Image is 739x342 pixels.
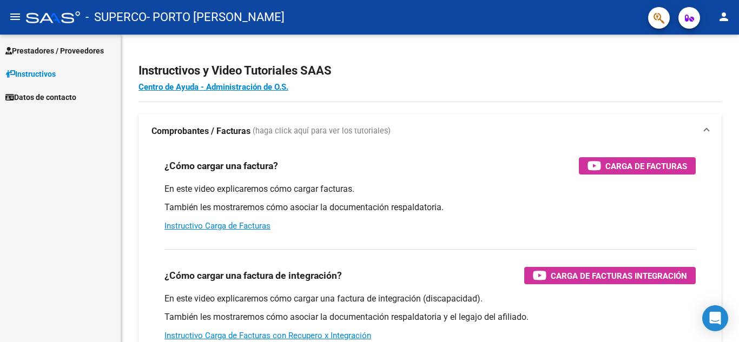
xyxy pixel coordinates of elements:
[85,5,147,29] span: - SUPERCO
[164,183,696,195] p: En este video explicaremos cómo cargar facturas.
[551,269,687,283] span: Carga de Facturas Integración
[579,157,696,175] button: Carga de Facturas
[5,91,76,103] span: Datos de contacto
[164,202,696,213] p: También les mostraremos cómo asociar la documentación respaldatoria.
[164,158,278,173] h3: ¿Cómo cargar una factura?
[5,45,104,57] span: Prestadores / Proveedores
[151,125,250,137] strong: Comprobantes / Facturas
[164,293,696,305] p: En este video explicaremos cómo cargar una factura de integración (discapacidad).
[524,267,696,284] button: Carga de Facturas Integración
[138,82,288,92] a: Centro de Ayuda - Administración de O.S.
[164,331,371,340] a: Instructivo Carga de Facturas con Recupero x Integración
[164,311,696,323] p: También les mostraremos cómo asociar la documentación respaldatoria y el legajo del afiliado.
[253,125,391,137] span: (haga click aquí para ver los tutoriales)
[9,10,22,23] mat-icon: menu
[138,114,722,149] mat-expansion-panel-header: Comprobantes / Facturas (haga click aquí para ver los tutoriales)
[605,159,687,173] span: Carga de Facturas
[138,61,722,81] h2: Instructivos y Video Tutoriales SAAS
[702,305,728,331] div: Open Intercom Messenger
[164,268,342,283] h3: ¿Cómo cargar una factura de integración?
[164,221,270,231] a: Instructivo Carga de Facturas
[717,10,730,23] mat-icon: person
[147,5,285,29] span: - PORTO [PERSON_NAME]
[5,68,56,80] span: Instructivos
